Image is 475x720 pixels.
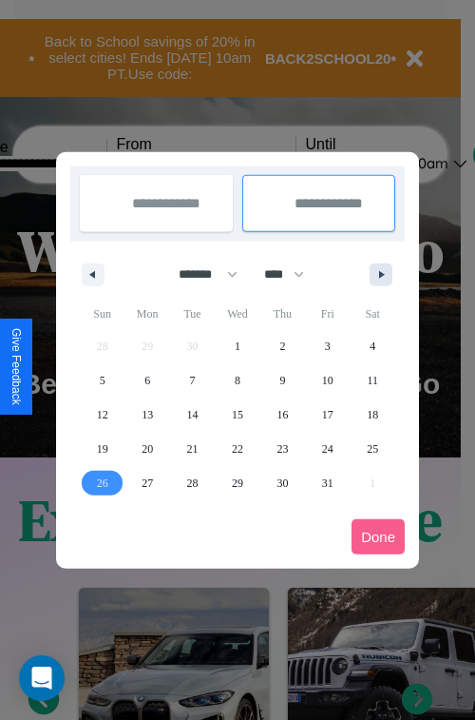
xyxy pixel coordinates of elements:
span: 25 [367,432,378,466]
button: 5 [80,363,124,398]
span: Thu [260,299,305,329]
button: 4 [351,329,395,363]
span: Tue [170,299,215,329]
button: 24 [305,432,350,466]
span: Fri [305,299,350,329]
span: 28 [187,466,199,500]
span: 30 [276,466,288,500]
span: 4 [370,329,375,363]
button: 25 [351,432,395,466]
span: 18 [367,398,378,432]
span: 26 [97,466,108,500]
button: 3 [305,329,350,363]
button: 10 [305,363,350,398]
button: 19 [80,432,124,466]
span: 16 [276,398,288,432]
span: 21 [187,432,199,466]
span: 15 [232,398,243,432]
button: 28 [170,466,215,500]
span: Sat [351,299,395,329]
button: 20 [124,432,169,466]
span: 23 [276,432,288,466]
button: 18 [351,398,395,432]
button: 31 [305,466,350,500]
span: 5 [100,363,105,398]
span: 3 [325,329,331,363]
span: 27 [142,466,153,500]
button: 12 [80,398,124,432]
button: 23 [260,432,305,466]
button: 16 [260,398,305,432]
button: 27 [124,466,169,500]
span: 8 [235,363,240,398]
span: 6 [144,363,150,398]
button: 2 [260,329,305,363]
span: Wed [215,299,259,329]
span: 13 [142,398,153,432]
span: 7 [190,363,196,398]
span: 12 [97,398,108,432]
button: 15 [215,398,259,432]
span: 20 [142,432,153,466]
span: 22 [232,432,243,466]
button: 22 [215,432,259,466]
span: 17 [322,398,333,432]
span: Sun [80,299,124,329]
button: Done [351,519,405,555]
span: 11 [367,363,378,398]
span: 9 [279,363,285,398]
span: 2 [279,329,285,363]
button: 30 [260,466,305,500]
button: 13 [124,398,169,432]
button: 26 [80,466,124,500]
div: Open Intercom Messenger [19,655,65,701]
span: 1 [235,329,240,363]
div: Give Feedback [9,328,23,405]
button: 14 [170,398,215,432]
span: 10 [322,363,333,398]
button: 17 [305,398,350,432]
button: 7 [170,363,215,398]
button: 11 [351,363,395,398]
span: 31 [322,466,333,500]
button: 1 [215,329,259,363]
button: 21 [170,432,215,466]
button: 8 [215,363,259,398]
button: 29 [215,466,259,500]
span: 24 [322,432,333,466]
button: 9 [260,363,305,398]
button: 6 [124,363,169,398]
span: Mon [124,299,169,329]
span: 19 [97,432,108,466]
span: 14 [187,398,199,432]
span: 29 [232,466,243,500]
